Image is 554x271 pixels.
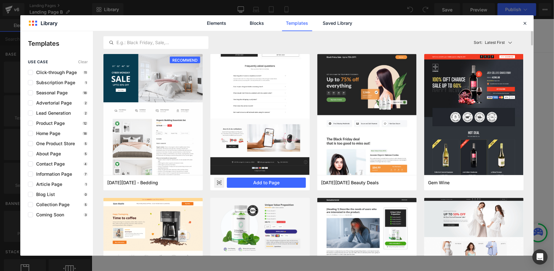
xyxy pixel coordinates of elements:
p: 2 [83,101,88,105]
span: Black Friday Beauty Deals [321,180,379,186]
div: Preview [214,178,224,188]
p: 4 [83,162,88,166]
span: Seasonal Page [33,90,68,95]
span: Blogs [101,14,113,19]
span: Coming Soon [33,212,64,217]
p: 1 [84,81,88,85]
span: Vietnam | VND ₫ [332,13,371,20]
span: One Product Store [33,141,75,146]
p: 5 [83,152,88,156]
p: 2 [83,111,88,115]
a: Test [153,10,170,23]
button: Vietnam | VND ₫ [328,11,379,23]
span: Subscription Page [33,80,75,85]
span: Home Page [33,131,60,136]
span: Test [157,14,166,19]
p: 5 [83,203,88,207]
span: About Page [33,151,61,156]
span: Contact Page [33,161,65,166]
span: Article Page [33,182,62,187]
p: 11 [83,71,88,74]
p: 18 [82,91,88,95]
p: 0 [83,193,88,196]
span: Click-through Page [33,70,77,75]
a: Add Single Section [38,62,84,68]
p: Templates [28,39,93,48]
a: Elements [201,15,232,31]
span: Home [57,14,69,19]
summary: Search [379,10,393,24]
a: Catalog [73,10,97,23]
p: 18 [82,132,88,135]
a: Blogs [97,10,116,23]
img: gemcommerce-cs-dzung [217,3,246,31]
span: Lead Generation [33,111,71,116]
span: Gem Wine [428,180,450,186]
a: Blocks [242,15,272,31]
span: Catalog [77,14,93,19]
span: Cyber Monday - Bedding [107,180,158,186]
span: Contact Us [120,14,145,19]
p: 5 [83,142,88,146]
span: Collection Page [33,202,69,207]
a: Home [53,10,73,23]
p: Latest First [485,40,505,45]
span: RECOMMEND [170,57,200,64]
span: Product Page [33,121,65,126]
div: Open Intercom Messenger [532,249,548,265]
span: use case [28,60,48,64]
span: Information Page [33,172,72,177]
span: Blog List [33,192,55,197]
span: Clear [78,60,88,64]
p: 1 [84,182,88,186]
a: Templates [282,15,312,31]
p: 12 [82,121,88,125]
a: Saved Library [322,15,353,31]
input: E.g.: Black Friday, Sale,... [104,39,208,46]
p: 3 [83,213,88,217]
span: Advertorial Page [33,100,72,105]
button: Add to Page [227,178,306,188]
summary: Contact Us [116,10,153,23]
p: 7 [83,172,88,176]
span: Sort: [474,40,483,45]
button: Latest FirstSort:Latest First [472,36,524,49]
